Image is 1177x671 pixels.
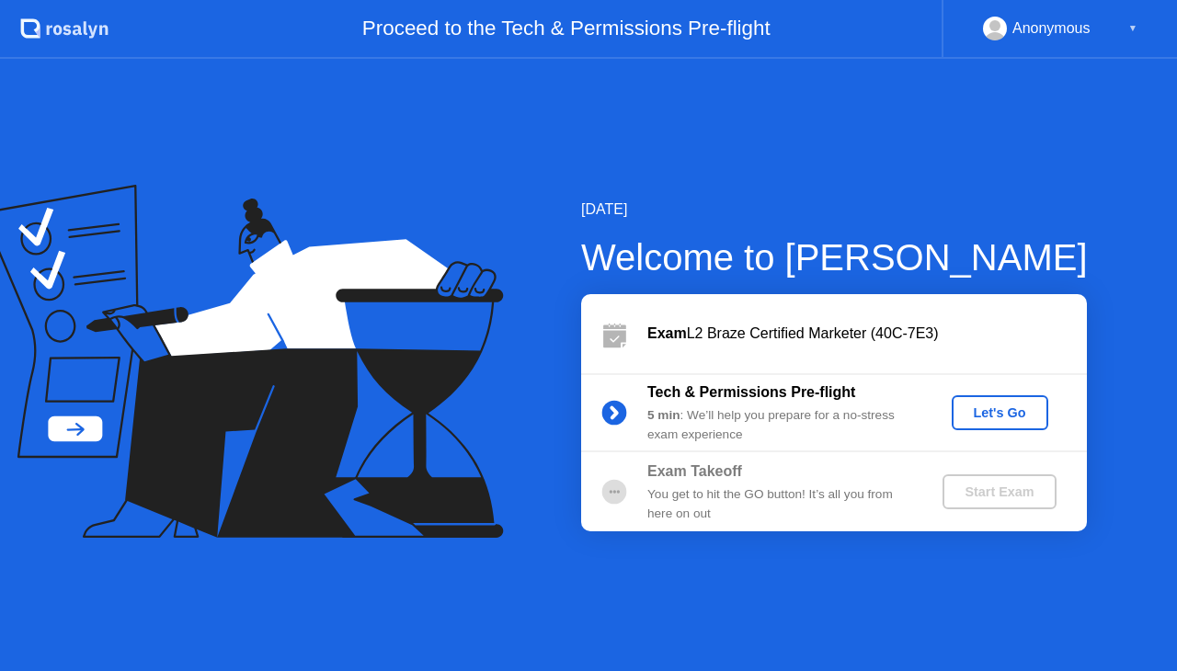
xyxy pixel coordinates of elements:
[950,484,1048,499] div: Start Exam
[943,474,1056,509] button: Start Exam
[647,485,912,523] div: You get to hit the GO button! It’s all you from here on out
[952,395,1048,430] button: Let's Go
[581,230,1088,285] div: Welcome to [PERSON_NAME]
[647,406,912,444] div: : We’ll help you prepare for a no-stress exam experience
[581,199,1088,221] div: [DATE]
[647,325,687,341] b: Exam
[647,463,742,479] b: Exam Takeoff
[647,323,1087,345] div: L2 Braze Certified Marketer (40C-7E3)
[1128,17,1137,40] div: ▼
[1012,17,1091,40] div: Anonymous
[647,408,680,422] b: 5 min
[647,384,855,400] b: Tech & Permissions Pre-flight
[959,405,1041,420] div: Let's Go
